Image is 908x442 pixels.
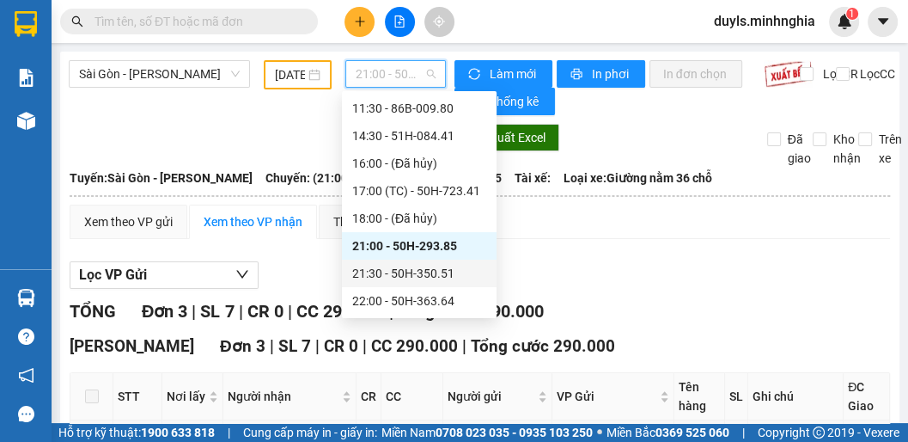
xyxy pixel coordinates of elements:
[844,373,890,421] th: ĐC Giao
[352,236,486,255] div: 21:00 - 50H-293.85
[606,423,729,442] span: Miền Bắc
[228,387,338,406] span: Người nhận
[457,124,559,151] button: downloadXuất Excel
[433,15,445,28] span: aim
[655,426,729,439] strong: 0369 525 060
[79,264,147,285] span: Lọc VP Gửi
[70,171,253,185] b: Tuyến: Sài Gòn - [PERSON_NAME]
[247,301,283,322] span: CR 0
[436,426,593,439] strong: 0708 023 035 - 0935 103 250
[71,15,83,28] span: search
[764,60,813,88] img: 9k=
[141,426,215,439] strong: 1900 633 818
[454,60,552,88] button: syncLàm mới
[296,301,384,322] span: CC 290.000
[363,336,367,356] span: |
[700,10,829,32] span: duyls.minhnghia
[243,423,377,442] span: Cung cấp máy in - giấy in:
[837,14,852,29] img: icon-new-feature
[17,69,35,87] img: solution-icon
[18,367,34,384] span: notification
[557,60,645,88] button: printerIn phơi
[781,130,818,168] span: Đã giao
[875,14,891,29] span: caret-down
[17,289,35,307] img: warehouse-icon
[352,292,486,310] div: 22:00 - 50H-363.64
[490,64,539,83] span: Làm mới
[344,7,375,37] button: plus
[18,406,34,422] span: message
[18,328,34,345] span: question-circle
[490,92,541,111] span: Thống kê
[816,64,861,83] span: Lọc CR
[167,387,205,406] span: Nơi lấy
[352,181,486,200] div: 17:00 (TC) - 50H-723.41
[228,423,230,442] span: |
[846,8,858,20] sup: 1
[70,261,259,289] button: Lọc VP Gửi
[557,387,656,406] span: VP Gửi
[852,64,897,83] span: Lọc CC
[674,373,725,421] th: Tên hàng
[356,373,381,421] th: CR
[462,336,466,356] span: |
[70,301,116,322] span: TỔNG
[278,336,311,356] span: SL 7
[454,88,555,115] button: bar-chartThống kê
[352,264,486,283] div: 21:30 - 50H-350.51
[725,373,748,421] th: SL
[113,373,162,421] th: STT
[570,68,585,82] span: printer
[142,301,187,322] span: Đơn 3
[352,154,486,173] div: 16:00 - (Đã hủy)
[235,267,249,281] span: down
[287,301,291,322] span: |
[385,7,415,37] button: file-add
[826,130,868,168] span: Kho nhận
[17,112,35,130] img: warehouse-icon
[70,336,194,356] span: [PERSON_NAME]
[275,65,305,84] input: 11/10/2025
[270,336,274,356] span: |
[79,61,240,87] span: Sài Gòn - Phan Rí
[393,15,405,28] span: file-add
[94,12,297,31] input: Tìm tên, số ĐT hoặc mã đơn
[200,301,234,322] span: SL 7
[352,209,486,228] div: 18:00 - (Đã hủy)
[354,15,366,28] span: plus
[371,336,458,356] span: CC 290.000
[592,64,631,83] span: In phơi
[381,423,593,442] span: Miền Nam
[742,423,745,442] span: |
[471,336,615,356] span: Tổng cước 290.000
[868,7,898,37] button: caret-down
[192,301,196,322] span: |
[238,301,242,322] span: |
[324,336,358,356] span: CR 0
[564,169,712,187] span: Loại xe: Giường nằm 36 chỗ
[490,128,545,147] span: Xuất Excel
[333,212,382,231] div: Thống kê
[220,336,265,356] span: Đơn 3
[515,169,551,187] span: Tài xế:
[448,387,534,406] span: Người gửi
[849,8,855,20] span: 1
[352,126,486,145] div: 14:30 - 51H-084.41
[352,99,486,118] div: 11:30 - 86B-009.80
[748,373,844,421] th: Ghi chú
[265,169,391,187] span: Chuyến: (21:00 [DATE])
[204,212,302,231] div: Xem theo VP nhận
[58,423,215,442] span: Hỗ trợ kỹ thuật:
[381,373,443,421] th: CC
[356,61,436,87] span: 21:00 - 50H-293.85
[315,336,320,356] span: |
[468,68,483,82] span: sync
[84,212,173,231] div: Xem theo VP gửi
[597,429,602,436] span: ⚪️
[813,427,825,439] span: copyright
[424,7,454,37] button: aim
[649,60,743,88] button: In đơn chọn
[15,11,37,37] img: logo-vxr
